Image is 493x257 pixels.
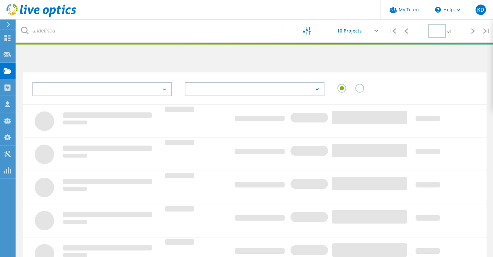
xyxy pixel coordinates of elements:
a: Live Optics Dashboard [6,14,76,18]
div: | [386,19,399,43]
span: KD [477,7,484,12]
div: | [480,19,493,43]
span: of [447,29,451,34]
svg: \n [435,7,441,13]
input: undefined [16,19,283,42]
